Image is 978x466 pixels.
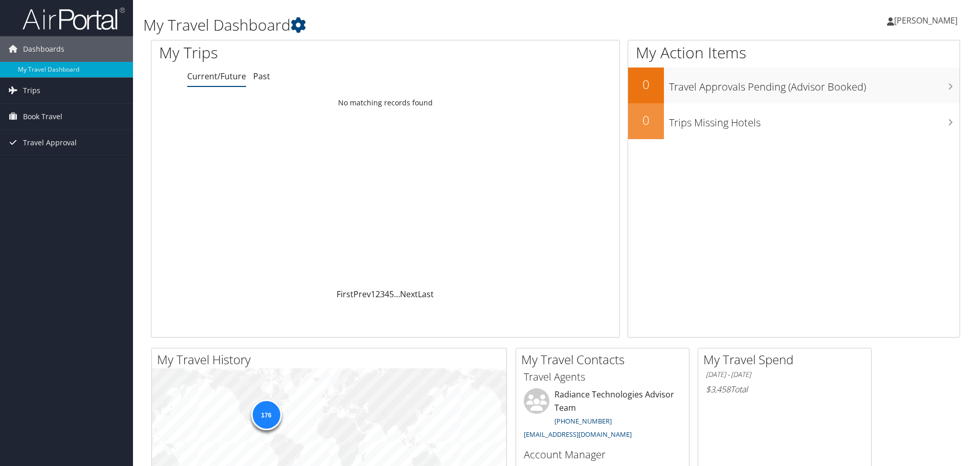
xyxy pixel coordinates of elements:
span: … [394,289,400,300]
h2: My Travel Spend [703,351,871,368]
span: $3,458 [706,384,730,395]
a: [PERSON_NAME] [887,5,968,36]
a: Next [400,289,418,300]
h1: My Action Items [628,42,960,63]
div: 176 [251,400,281,430]
h3: Account Manager [524,448,681,462]
a: 0Travel Approvals Pending (Advisor Booked) [628,68,960,103]
h1: My Trips [159,42,417,63]
h2: My Travel Contacts [521,351,689,368]
h1: My Travel Dashboard [143,14,693,36]
h3: Trips Missing Hotels [669,110,960,130]
span: [PERSON_NAME] [894,15,958,26]
li: Radiance Technologies Advisor Team [519,388,686,443]
td: No matching records found [151,94,619,112]
h3: Travel Agents [524,370,681,384]
h6: [DATE] - [DATE] [706,370,863,380]
a: Prev [353,289,371,300]
span: Dashboards [23,36,64,62]
span: Book Travel [23,104,62,129]
a: Last [418,289,434,300]
img: airportal-logo.png [23,7,125,31]
h2: 0 [628,76,664,93]
a: 4 [385,289,389,300]
h6: Total [706,384,863,395]
a: 1 [371,289,375,300]
h2: 0 [628,112,664,129]
h2: My Travel History [157,351,506,368]
a: 3 [380,289,385,300]
a: 2 [375,289,380,300]
a: 0Trips Missing Hotels [628,103,960,139]
a: [EMAIL_ADDRESS][DOMAIN_NAME] [524,430,632,439]
span: Trips [23,78,40,103]
a: [PHONE_NUMBER] [554,416,612,426]
a: 5 [389,289,394,300]
a: First [337,289,353,300]
a: Past [253,71,270,82]
span: Travel Approval [23,130,77,156]
h3: Travel Approvals Pending (Advisor Booked) [669,75,960,94]
a: Current/Future [187,71,246,82]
